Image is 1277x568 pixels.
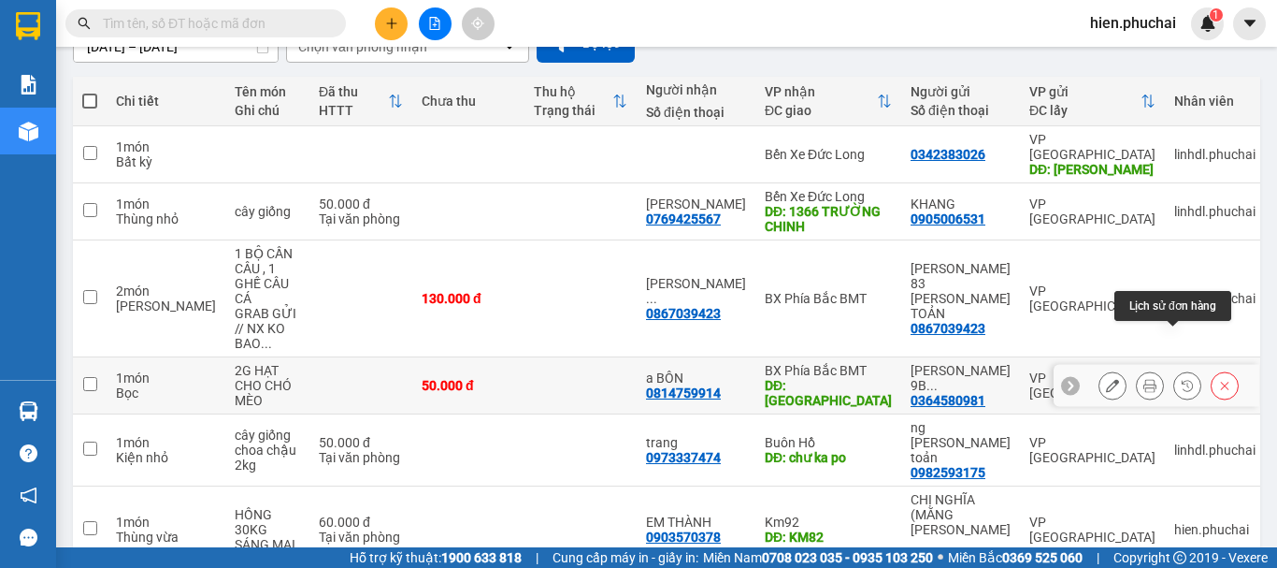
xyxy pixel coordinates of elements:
div: KHANG [911,197,1011,211]
div: Bọc [116,386,216,401]
div: 50.000 đ [422,378,515,393]
span: Hỗ trợ kỹ thuật: [350,547,522,568]
div: 50.000 đ [319,435,403,450]
div: EM THÀNH [646,515,746,530]
button: plus [375,7,408,40]
div: 1 món [116,515,216,530]
div: VP [GEOGRAPHIC_DATA] [1029,132,1155,162]
div: Thu hộ [534,84,612,99]
sup: 1 [1210,8,1223,22]
span: file-add [428,17,441,30]
div: hien.phuchai [1174,522,1255,537]
span: Miền Bắc [948,547,1083,568]
div: 0814759914 [646,386,721,401]
div: Thùng vừa [116,530,216,545]
span: aim [471,17,484,30]
div: HTTT [319,103,388,118]
span: | [1097,547,1099,568]
span: | [536,547,538,568]
span: question-circle [20,444,37,462]
img: logo-vxr [16,12,40,40]
span: Miền Nam [703,547,933,568]
div: Nhân viên [1174,94,1255,109]
div: 0769425567 [646,211,721,226]
span: 1 [1212,8,1219,22]
div: DĐ: CHỢ TRUNG HÒA [765,378,892,408]
div: ĐC lấy [1029,103,1141,118]
strong: 0708 023 035 - 0935 103 250 [762,550,933,565]
img: warehouse-icon [19,401,38,421]
img: solution-icon [19,75,38,95]
div: 0903570378 [646,530,721,545]
div: Tại văn phòng [319,450,403,465]
div: GRAB GỬI // NX KO BAO HÀNG HƯ HỎNG [235,306,300,351]
span: ... [926,378,938,393]
div: Ghi chú [235,103,300,118]
span: ⚪️ [938,554,943,561]
div: DĐ: KM82 [765,530,892,545]
input: Tìm tên, số ĐT hoặc mã đơn [103,13,323,34]
span: plus [385,17,398,30]
div: DƯƠNG TOÀN [646,197,746,211]
div: 0982593175 [911,465,985,480]
span: hien.phuchai [1075,11,1191,35]
div: DĐ: chư ka po [765,450,892,465]
div: VP [GEOGRAPHIC_DATA] [1029,284,1155,313]
div: Kiện nhỏ [116,450,216,465]
div: VP nhận [765,84,877,99]
span: caret-down [1241,15,1258,32]
div: 2kg [235,458,300,473]
div: Buôn Hồ [765,435,892,450]
div: 1 món [116,371,216,386]
div: 50.000 đ [319,197,403,211]
th: Toggle SortBy [309,77,412,126]
div: a BÔN [646,371,746,386]
div: CHỊ NGHĨA (MĂNG LIN ĐÀ LẠT ) [911,492,1011,552]
strong: 0369 525 060 [1002,550,1083,565]
div: HỒNG 30KG [235,507,300,537]
button: file-add [419,7,452,40]
div: Tên món [235,84,300,99]
div: 60.000 đ [319,515,403,530]
div: Bến Xe Đức Long [765,189,892,204]
div: 0342383026 [911,147,985,162]
div: NGUYÊN VŨ (GỬI NHẬN CHUNG SỐ) [646,276,746,306]
div: Km92 [765,515,892,530]
div: Bất kỳ [116,154,216,169]
div: Lịch sử đơn hàng [1114,291,1231,321]
div: cây giống choa chậu [235,428,300,458]
div: BX Phía Bắc BMT [765,363,892,378]
div: cây giống [235,204,300,219]
div: Thùng nhỏ [116,211,216,226]
div: linhdl.phuchai [1174,443,1255,458]
span: notification [20,487,37,504]
div: 1 BỘ CẦN CÂU , 1 GHẾ CÂU CÁ [235,246,300,306]
div: linhdl.phuchai [1174,147,1255,162]
div: Người nhận [646,82,746,97]
img: icon-new-feature [1199,15,1216,32]
span: message [20,529,37,546]
div: 1 món [116,435,216,450]
div: Bến Xe Đức Long [765,147,892,162]
div: Đã thu [319,84,388,99]
div: VP [GEOGRAPHIC_DATA] [1029,435,1155,465]
div: 1 món [116,197,216,211]
div: VP [GEOGRAPHIC_DATA] [1029,197,1155,226]
div: DĐ: 1366 TRƯỜNG CHINH [765,204,892,234]
div: Tại văn phòng [319,530,403,545]
div: DĐ: lâm hà [1029,162,1155,177]
div: Món [116,299,216,313]
div: Tại văn phòng [319,211,403,226]
div: ĐC giao [765,103,877,118]
div: ANH VŨ 83 VÕ TRƯỜNG TOẢN [911,261,1011,321]
strong: 1900 633 818 [441,550,522,565]
span: ... [911,537,922,552]
th: Toggle SortBy [1020,77,1165,126]
div: 0867039423 [911,321,985,336]
div: 0364580981 [911,393,985,408]
div: VP [GEOGRAPHIC_DATA] [1029,515,1155,545]
div: BX Phía Bắc BMT [765,291,892,306]
span: search [78,17,91,30]
div: 130.000 đ [422,291,515,306]
div: VP gửi [1029,84,1141,99]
